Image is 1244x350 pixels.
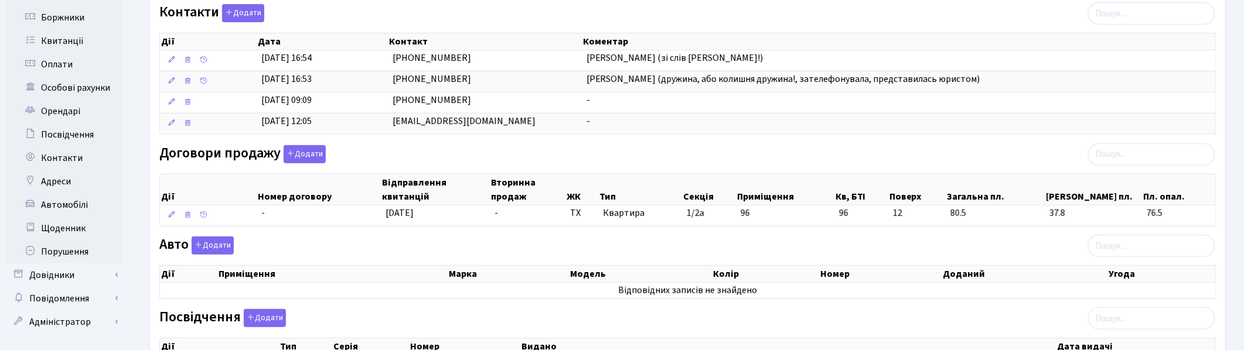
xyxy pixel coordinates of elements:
a: Оплати [6,53,123,76]
th: Відправлення квитанцій [381,174,490,205]
span: - [261,207,265,219]
span: - [587,94,590,107]
th: Доданий [942,266,1107,282]
a: Особові рахунки [6,76,123,99]
a: Орендарі [6,99,123,123]
span: 1/2а [687,207,704,219]
span: ТХ [571,207,594,220]
input: Пошук... [1088,143,1215,166]
th: Колір [712,266,819,282]
th: Пл. опал. [1143,174,1216,205]
th: Кв, БТІ [834,174,888,205]
th: Модель [569,266,712,282]
input: Пошук... [1088,307,1215,330]
span: [PHONE_NUMBER] [393,94,471,107]
span: 12 [893,207,942,220]
a: Квитанції [6,29,123,53]
th: Секція [683,174,737,205]
th: Номер [819,266,942,282]
button: Контакти [222,4,264,22]
span: Квартира [603,207,677,220]
label: Договори продажу [159,145,326,163]
label: Посвідчення [159,309,286,327]
label: Контакти [159,4,264,22]
span: - [495,207,498,219]
a: Адміністратор [6,310,123,334]
a: Повідомлення [6,287,123,310]
th: Поверх [888,174,946,205]
a: Довідники [6,263,123,287]
th: Марка [448,266,569,282]
th: Угода [1107,266,1216,282]
span: 96 [839,207,884,220]
input: Пошук... [1088,235,1215,257]
span: [DATE] 12:05 [261,115,312,128]
th: Дії [160,266,217,282]
a: Додати [219,2,264,23]
span: - [587,115,590,128]
button: Авто [192,236,234,255]
button: Договори продажу [284,145,326,163]
td: Відповідних записів не знайдено [160,283,1216,298]
span: [PERSON_NAME] (зі слів [PERSON_NAME]!) [587,52,764,64]
span: [EMAIL_ADDRESS][DOMAIN_NAME] [393,115,536,128]
th: [PERSON_NAME] пл. [1045,174,1143,205]
th: Коментар [582,33,1216,50]
a: Щоденник [6,217,123,240]
span: [DATE] 09:09 [261,94,312,107]
th: Загальна пл. [946,174,1045,205]
button: Посвідчення [244,309,286,327]
span: [DATE] 16:53 [261,73,312,85]
a: Додати [241,307,286,328]
th: Дата [257,33,388,50]
th: Приміщення [736,174,834,205]
span: 76.5 [1147,207,1211,220]
span: [PHONE_NUMBER] [393,52,471,64]
a: Додати [281,143,326,163]
span: [PHONE_NUMBER] [393,73,471,85]
span: 80.5 [951,207,1041,220]
a: Посвідчення [6,123,123,146]
th: ЖК [566,174,599,205]
input: Пошук... [1088,2,1215,25]
span: 96 [741,207,750,219]
th: Приміщення [217,266,448,282]
a: Порушення [6,240,123,263]
a: Автомобілі [6,193,123,217]
span: [PERSON_NAME] (дружина, або колишня дружина!, зателефонувала, представилась юристом) [587,73,980,85]
th: Дії [160,33,257,50]
label: Авто [159,236,234,255]
a: Адреси [6,170,123,193]
th: Тип [598,174,682,205]
span: [DATE] 16:54 [261,52,312,64]
a: Додати [189,235,234,255]
th: Номер договору [257,174,381,205]
a: Боржники [6,6,123,29]
a: Контакти [6,146,123,170]
th: Контакт [388,33,582,50]
span: [DATE] [386,207,414,219]
th: Вторинна продаж [490,174,566,205]
th: Дії [160,174,257,205]
span: 37.8 [1050,207,1138,220]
